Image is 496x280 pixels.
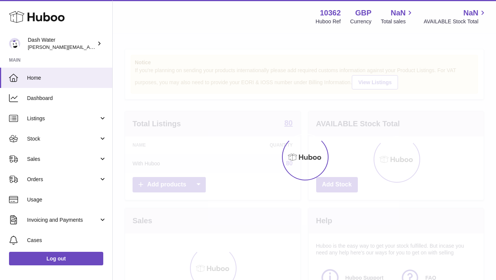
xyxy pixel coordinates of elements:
span: Usage [27,196,107,203]
span: AVAILABLE Stock Total [424,18,487,25]
img: james@dash-water.com [9,38,20,49]
span: [PERSON_NAME][EMAIL_ADDRESS][DOMAIN_NAME] [28,44,151,50]
div: Currency [350,18,372,25]
span: Dashboard [27,95,107,102]
span: Invoicing and Payments [27,216,99,224]
span: Listings [27,115,99,122]
a: NaN AVAILABLE Stock Total [424,8,487,25]
span: Total sales [381,18,414,25]
strong: GBP [355,8,371,18]
a: Log out [9,252,103,265]
div: Huboo Ref [316,18,341,25]
span: Home [27,74,107,82]
span: Cases [27,237,107,244]
span: NaN [463,8,478,18]
span: NaN [390,8,406,18]
span: Orders [27,176,99,183]
strong: 10362 [320,8,341,18]
span: Stock [27,135,99,142]
a: NaN Total sales [381,8,414,25]
div: Dash Water [28,36,95,51]
span: Sales [27,156,99,163]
